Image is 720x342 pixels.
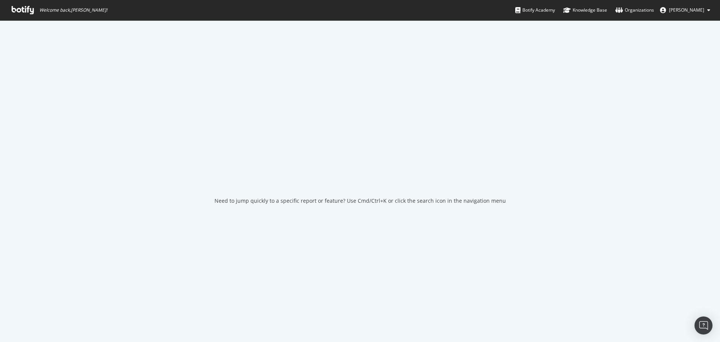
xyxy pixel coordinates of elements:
[669,7,704,13] span: Eric Hofmann
[515,6,555,14] div: Botify Academy
[39,7,107,13] span: Welcome back, [PERSON_NAME] !
[333,158,387,185] div: animation
[654,4,716,16] button: [PERSON_NAME]
[694,316,712,334] div: Open Intercom Messenger
[563,6,607,14] div: Knowledge Base
[615,6,654,14] div: Organizations
[214,197,506,205] div: Need to jump quickly to a specific report or feature? Use Cmd/Ctrl+K or click the search icon in ...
